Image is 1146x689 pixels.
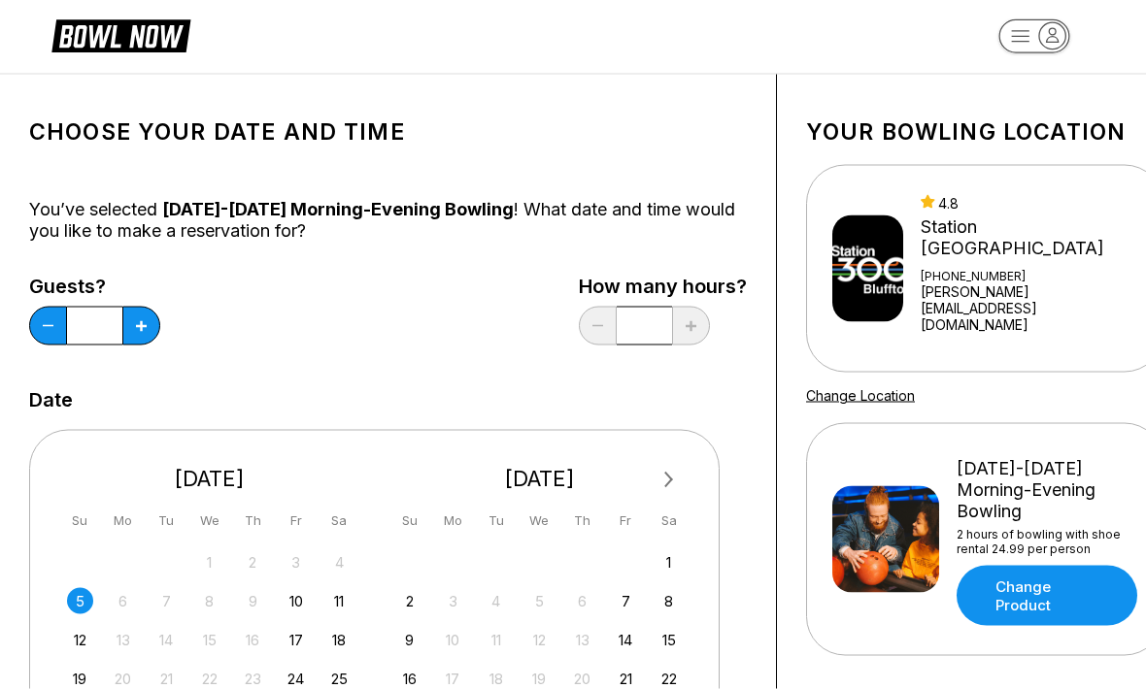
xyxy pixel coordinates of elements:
[569,588,595,614] div: Not available Thursday, November 6th, 2025
[59,466,360,492] div: [DATE]
[153,588,180,614] div: Not available Tuesday, October 7th, 2025
[613,508,639,534] div: Fr
[613,588,639,614] div: Choose Friday, November 7th, 2025
[326,588,353,614] div: Choose Saturday, October 11th, 2025
[196,549,222,575] div: Not available Wednesday, October 1st, 2025
[240,549,266,575] div: Not available Thursday, October 2nd, 2025
[526,508,553,534] div: We
[957,458,1137,522] div: [DATE]-[DATE] Morning-Evening Bowling
[483,627,509,653] div: Not available Tuesday, November 11th, 2025
[656,549,682,575] div: Choose Saturday, November 1st, 2025
[656,588,682,614] div: Choose Saturday, November 8th, 2025
[389,466,691,492] div: [DATE]
[483,588,509,614] div: Not available Tuesday, November 4th, 2025
[483,508,509,534] div: Tu
[283,549,309,575] div: Not available Friday, October 3rd, 2025
[656,508,682,534] div: Sa
[67,508,93,534] div: Su
[29,199,747,242] div: You’ve selected ! What date and time would you like to make a reservation for?
[569,627,595,653] div: Not available Thursday, November 13th, 2025
[29,118,747,146] h1: Choose your Date and time
[326,508,353,534] div: Sa
[396,508,422,534] div: Su
[283,588,309,614] div: Choose Friday, October 10th, 2025
[396,588,422,614] div: Choose Sunday, November 2nd, 2025
[196,508,222,534] div: We
[654,465,685,496] button: Next Month
[67,627,93,653] div: Choose Sunday, October 12th, 2025
[613,627,639,653] div: Choose Friday, November 14th, 2025
[240,588,266,614] div: Not available Thursday, October 9th, 2025
[153,627,180,653] div: Not available Tuesday, October 14th, 2025
[396,627,422,653] div: Choose Sunday, November 9th, 2025
[196,588,222,614] div: Not available Wednesday, October 8th, 2025
[921,269,1140,283] div: [PHONE_NUMBER]
[29,276,160,297] label: Guests?
[440,588,466,614] div: Not available Monday, November 3rd, 2025
[240,508,266,534] div: Th
[440,627,466,653] div: Not available Monday, November 10th, 2025
[921,195,1140,212] div: 4.8
[656,627,682,653] div: Choose Saturday, November 15th, 2025
[326,627,353,653] div: Choose Saturday, October 18th, 2025
[29,389,73,410] label: Date
[162,199,514,219] span: [DATE]-[DATE] Morning-Evening Bowling
[283,627,309,653] div: Choose Friday, October 17th, 2025
[957,566,1137,626] a: Change Product
[110,508,136,534] div: Mo
[579,276,747,297] label: How many hours?
[569,508,595,534] div: Th
[526,627,553,653] div: Not available Wednesday, November 12th, 2025
[110,588,136,614] div: Not available Monday, October 6th, 2025
[110,627,136,653] div: Not available Monday, October 13th, 2025
[67,588,93,614] div: Choose Sunday, October 5th, 2025
[196,627,222,653] div: Not available Wednesday, October 15th, 2025
[957,527,1137,556] div: 2 hours of bowling with shoe rental 24.99 per person
[921,216,1140,259] div: Station [GEOGRAPHIC_DATA]
[832,486,939,593] img: Friday-Sunday Morning-Evening Bowling
[921,283,1140,333] a: [PERSON_NAME][EMAIL_ADDRESS][DOMAIN_NAME]
[326,549,353,575] div: Not available Saturday, October 4th, 2025
[806,387,915,404] a: Change Location
[240,627,266,653] div: Not available Thursday, October 16th, 2025
[153,508,180,534] div: Tu
[526,588,553,614] div: Not available Wednesday, November 5th, 2025
[440,508,466,534] div: Mo
[283,508,309,534] div: Fr
[832,215,903,322] img: Station 300 Bluffton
